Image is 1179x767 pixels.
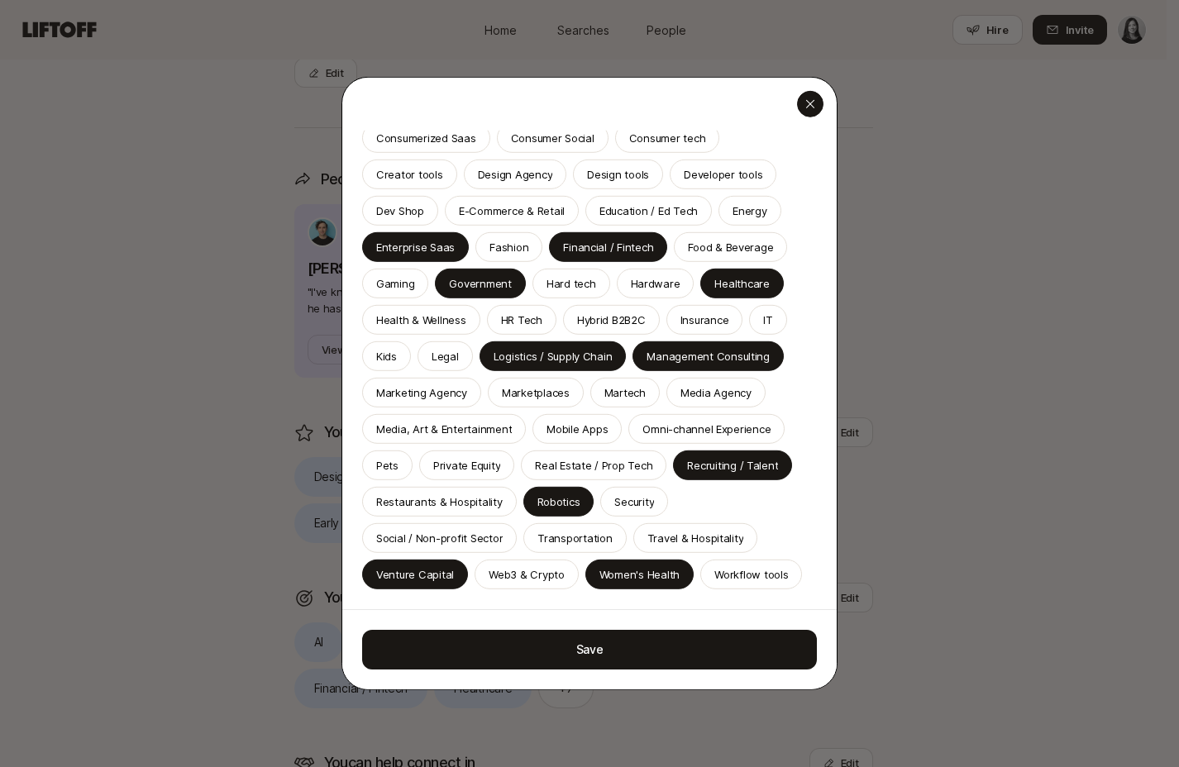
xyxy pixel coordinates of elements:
p: Financial / Fintech [563,239,653,255]
p: Consumer Social [511,130,594,146]
p: Transportation [537,530,612,546]
p: Consumer tech [629,130,706,146]
p: Energy [733,202,766,219]
p: IT [763,312,772,328]
p: Mobile Apps [547,421,608,437]
p: Government [449,275,511,292]
p: Private Equity [433,457,500,474]
p: Media, Art & Entertainment [376,421,512,437]
p: Enterprise Saas [376,239,455,255]
button: Save [362,630,817,669]
p: Marketing Agency [376,384,467,401]
p: Insurance [680,312,729,328]
p: Consumerized Saas [376,130,476,146]
p: Martech [604,384,646,401]
p: Developer tools [684,166,762,183]
p: Hybrid B2B2C [577,312,646,328]
p: Education / Ed Tech [599,202,698,219]
p: Restaurants & Hospitality [376,493,503,510]
p: Women's Health [599,566,680,583]
p: Logistics / Supply Chain [494,348,613,364]
p: Fashion [489,239,528,255]
p: Security [614,493,654,510]
p: Management Consulting [647,348,770,364]
p: Pets [376,457,399,474]
p: Legal [432,348,459,364]
p: Venture Capital [376,566,454,583]
p: Social / Non-profit Sector [376,530,503,546]
p: Travel & Hospitality [647,530,744,546]
p: Real Estate / Prop Tech [535,457,652,474]
p: Robotics [537,493,580,510]
p: Design tools [587,166,649,183]
p: Food & Beverage [688,239,773,255]
p: Workflow tools [714,566,788,583]
p: Creator tools [376,166,443,183]
p: Design Agency [478,166,553,183]
p: Gaming [376,275,414,292]
p: Web3 & Crypto [489,566,565,583]
p: Omni-channel Experience [642,421,771,437]
p: HR Tech [501,312,542,328]
p: Kids [376,348,397,364]
p: Hard tech [547,275,596,292]
p: Dev Shop [376,202,424,219]
p: E-Commerce & Retail [459,202,565,219]
div: Recruiting / Talent [687,457,778,474]
p: Marketplaces [502,384,570,401]
p: Media Agency [680,384,752,401]
p: Hardware [631,275,680,292]
p: Healthcare [714,275,769,292]
p: Health & Wellness [376,312,466,328]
